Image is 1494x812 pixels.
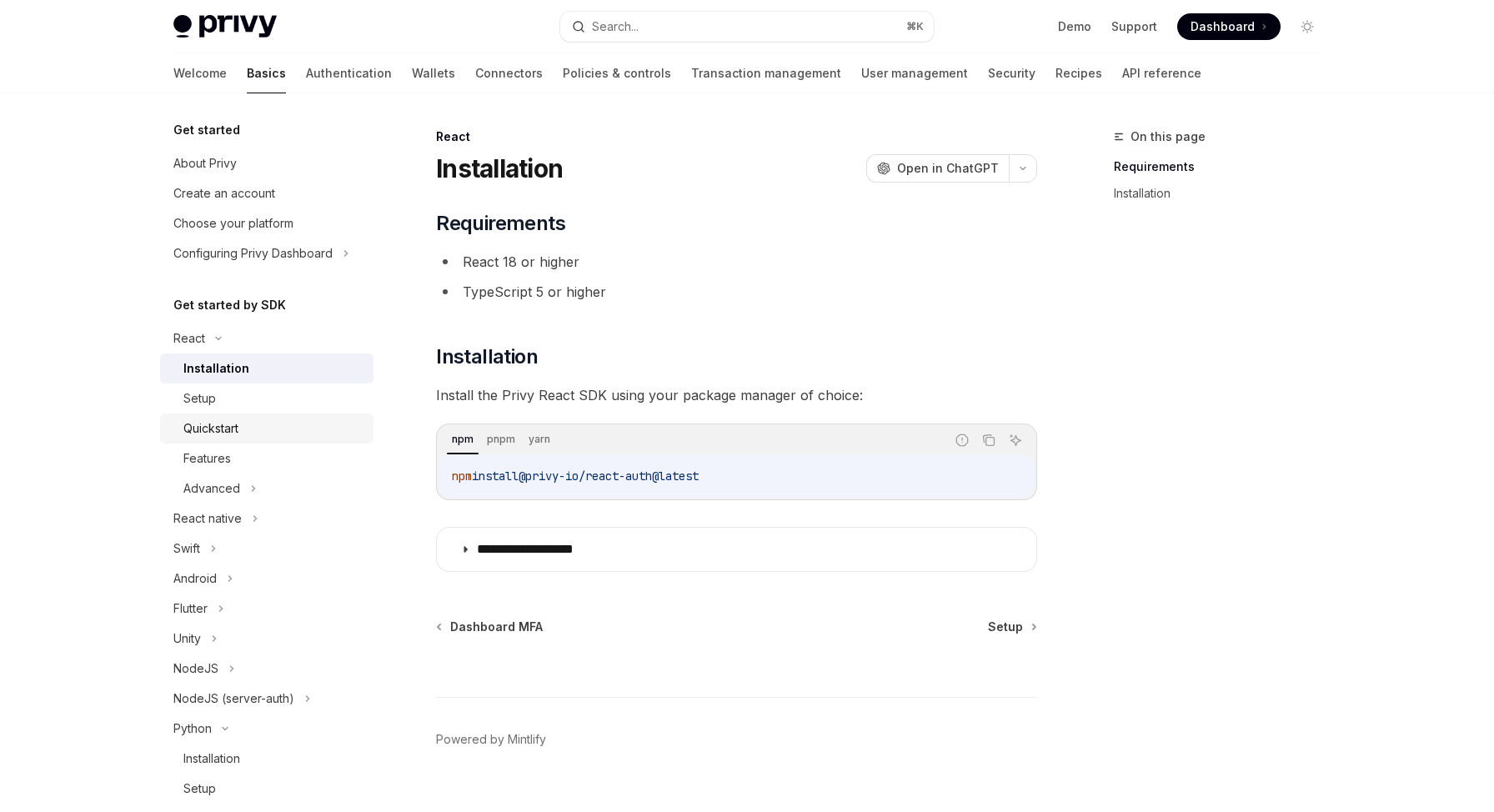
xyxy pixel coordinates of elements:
div: Android [173,569,217,589]
span: On this page [1131,127,1206,147]
button: NodeJS (server-auth) [160,684,373,714]
button: Advanced [160,474,373,504]
div: Python [173,719,212,739]
button: Search...⌘K [560,12,934,42]
div: React [173,328,205,348]
button: React native [160,504,373,534]
div: React [436,128,1037,145]
div: NodeJS (server-auth) [173,689,294,709]
a: About Privy [160,148,373,178]
div: Choose your platform [173,213,293,233]
a: Welcome [173,53,227,93]
a: Setup [160,774,373,804]
a: Wallets [412,53,455,93]
li: React 18 or higher [436,250,1037,273]
a: Setup [988,619,1035,635]
div: Advanced [183,479,240,499]
span: Dashboard MFA [450,619,543,635]
div: About Privy [173,153,237,173]
div: Quickstart [183,419,238,439]
span: Setup [988,619,1023,635]
div: Setup [183,388,216,409]
div: Setup [183,779,216,799]
a: Recipes [1055,53,1102,93]
button: Configuring Privy Dashboard [160,238,373,268]
div: Search... [592,17,639,37]
div: pnpm [482,429,520,449]
div: NodeJS [173,659,218,679]
div: Unity [173,629,201,649]
button: Android [160,564,373,594]
a: Create an account [160,178,373,208]
a: Dashboard [1177,13,1281,40]
a: Dashboard MFA [438,619,543,635]
div: Installation [183,749,240,769]
span: @privy-io/react-auth@latest [519,469,699,484]
h1: Installation [436,153,563,183]
span: ⌘ K [906,20,924,33]
button: React [160,323,373,353]
a: Demo [1058,18,1091,35]
h5: Get started by SDK [173,295,286,315]
span: Requirements [436,210,565,237]
button: Copy the contents from the code block [978,429,1000,451]
button: Open in ChatGPT [866,154,1009,183]
div: Configuring Privy Dashboard [173,243,333,263]
a: Choose your platform [160,208,373,238]
a: Setup [160,383,373,414]
button: Toggle dark mode [1294,13,1321,40]
a: API reference [1122,53,1201,93]
li: TypeScript 5 or higher [436,280,1037,303]
a: Requirements [1114,153,1334,180]
span: Open in ChatGPT [897,160,999,177]
a: Quickstart [160,414,373,444]
a: Transaction management [691,53,841,93]
a: Support [1111,18,1157,35]
a: User management [861,53,968,93]
button: Swift [160,534,373,564]
a: Installation [160,353,373,383]
span: npm [452,469,472,484]
div: npm [447,429,479,449]
span: Install the Privy React SDK using your package manager of choice: [436,383,1037,407]
button: Ask AI [1005,429,1026,451]
button: NodeJS [160,654,373,684]
div: Swift [173,539,200,559]
span: Dashboard [1191,18,1255,35]
a: Powered by Mintlify [436,731,546,748]
a: Installation [1114,180,1334,207]
a: Features [160,444,373,474]
a: Authentication [306,53,392,93]
a: Basics [247,53,286,93]
a: Security [988,53,1035,93]
a: Connectors [475,53,543,93]
button: Report incorrect code [951,429,973,451]
div: Create an account [173,183,275,203]
div: Installation [183,358,249,378]
div: yarn [524,429,555,449]
div: React native [173,509,242,529]
button: Python [160,714,373,744]
div: Features [183,449,231,469]
button: Flutter [160,594,373,624]
h5: Get started [173,120,240,140]
span: install [472,469,519,484]
a: Installation [160,744,373,774]
button: Unity [160,624,373,654]
div: Flutter [173,599,208,619]
a: Policies & controls [563,53,671,93]
img: light logo [173,15,277,38]
span: Installation [436,343,538,370]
